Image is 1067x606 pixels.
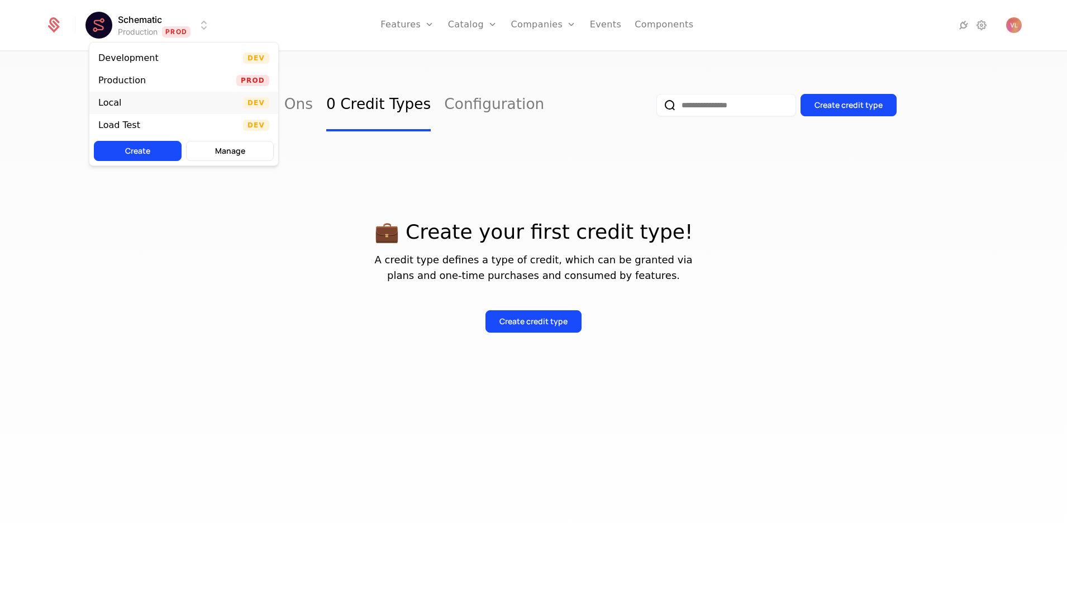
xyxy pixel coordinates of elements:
[98,121,140,130] div: Load Test
[98,76,146,85] div: Production
[236,75,269,86] span: Prod
[186,141,274,161] button: Manage
[243,120,269,131] span: Dev
[243,53,269,64] span: Dev
[98,98,121,107] div: Local
[98,54,159,63] div: Development
[94,141,182,161] button: Create
[89,42,279,166] div: Select environment
[243,97,269,108] span: Dev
